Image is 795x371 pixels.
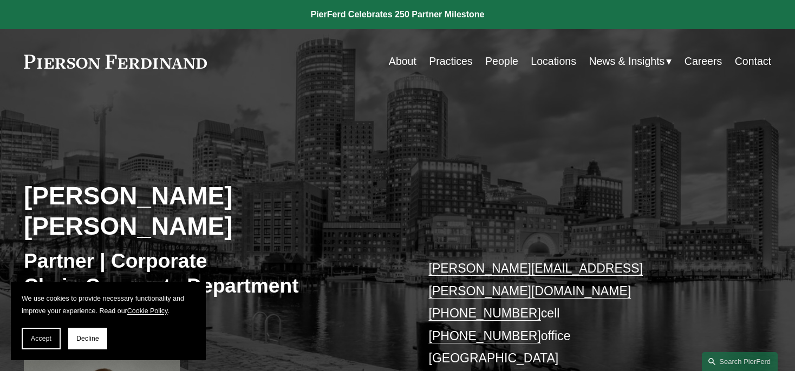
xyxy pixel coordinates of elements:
[685,51,722,72] a: Careers
[589,52,664,71] span: News & Insights
[22,328,61,349] button: Accept
[24,249,397,299] h3: Partner | Corporate Chair, Corporate Department
[76,335,99,342] span: Decline
[428,329,540,343] a: [PHONE_NUMBER]
[389,51,416,72] a: About
[702,352,778,371] a: Search this site
[589,51,672,72] a: folder dropdown
[11,282,206,360] section: Cookie banner
[485,51,518,72] a: People
[428,261,642,297] a: [PERSON_NAME][EMAIL_ADDRESS][PERSON_NAME][DOMAIN_NAME]
[428,306,540,320] a: [PHONE_NUMBER]
[22,293,195,317] p: We use cookies to provide necessary functionality and improve your experience. Read our .
[531,51,576,72] a: Locations
[68,328,107,349] button: Decline
[31,335,51,342] span: Accept
[24,181,397,241] h2: [PERSON_NAME] [PERSON_NAME]
[429,51,472,72] a: Practices
[127,307,168,315] a: Cookie Policy
[735,51,771,72] a: Contact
